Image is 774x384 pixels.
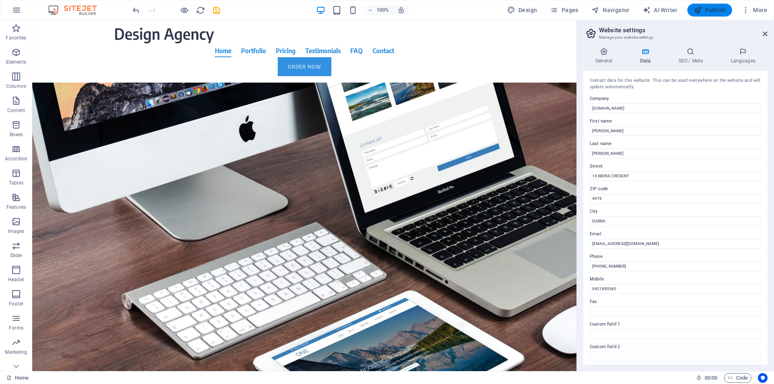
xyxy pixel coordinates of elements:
[10,131,23,138] p: Boxes
[504,4,541,17] div: Design (Ctrl+Alt+Y)
[131,5,141,15] button: undo
[397,6,405,14] i: On resize automatically adjust zoom level to fit chosen device.
[507,6,537,14] span: Design
[46,5,107,15] img: Editor Logo
[550,6,578,14] span: Pages
[583,48,628,64] h4: General
[364,5,393,15] button: 100%
[696,373,718,383] h6: Session time
[179,5,189,15] button: Click here to leave preview mode and continue editing
[9,180,23,186] p: Tables
[196,5,205,15] button: reload
[643,6,678,14] span: AI Writer
[628,48,666,64] h4: Data
[666,48,718,64] h4: SEO / Meta
[590,139,761,149] label: Last name
[758,373,768,383] button: Usercentrics
[590,162,761,171] label: Street
[591,6,630,14] span: Navigator
[8,228,25,235] p: Images
[710,375,712,381] span: :
[5,156,27,162] p: Accordion
[590,94,761,104] label: Company
[718,48,768,64] h4: Languages
[6,204,26,210] p: Features
[590,252,761,262] label: Phone
[590,229,761,239] label: Email
[599,27,768,34] h2: Website settings
[590,77,761,91] div: Contact data for this website. This can be used everywhere on the website and will update automat...
[212,5,221,15] button: save
[639,4,681,17] button: AI Writer
[590,365,761,374] label: Custom field 3
[196,6,205,15] i: Reload page
[131,6,141,15] i: Undo: Change text (Ctrl+Z)
[212,6,221,15] i: Save (Ctrl+S)
[687,4,732,17] button: Publish
[742,6,767,14] span: More
[547,4,581,17] button: Pages
[504,4,541,17] button: Design
[6,83,26,89] p: Columns
[9,301,23,307] p: Footer
[10,252,23,259] p: Slider
[590,342,761,352] label: Custom field 2
[599,34,751,41] h3: Manage your website settings
[590,184,761,194] label: ZIP code
[694,6,726,14] span: Publish
[590,274,761,284] label: Mobile
[5,349,27,355] p: Marketing
[6,59,27,65] p: Elements
[728,373,748,383] span: Code
[7,107,25,114] p: Content
[588,4,633,17] button: Navigator
[724,373,751,383] button: Code
[6,373,29,383] a: Click to cancel selection. Double-click to open Pages
[377,5,389,15] h6: 100%
[590,297,761,307] label: Fax
[590,207,761,216] label: City
[9,325,23,331] p: Forms
[8,276,24,283] p: Header
[6,35,26,41] p: Favorites
[590,116,761,126] label: First name
[705,373,717,383] span: 00 00
[739,4,770,17] button: More
[590,320,761,329] label: Custom field 1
